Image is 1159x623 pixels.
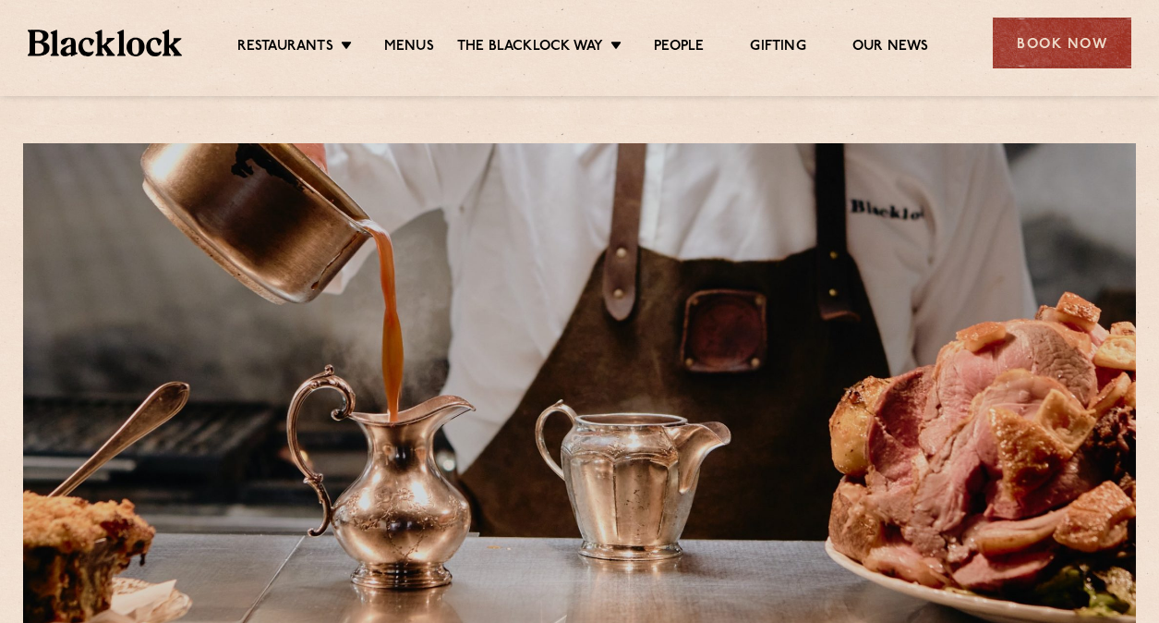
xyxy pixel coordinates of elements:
a: Restaurants [237,38,333,58]
div: Book Now [993,18,1131,68]
img: BL_Textured_Logo-footer-cropped.svg [28,30,182,55]
a: People [654,38,704,58]
a: The Blacklock Way [457,38,603,58]
a: Gifting [750,38,805,58]
a: Our News [852,38,929,58]
a: Menus [384,38,434,58]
